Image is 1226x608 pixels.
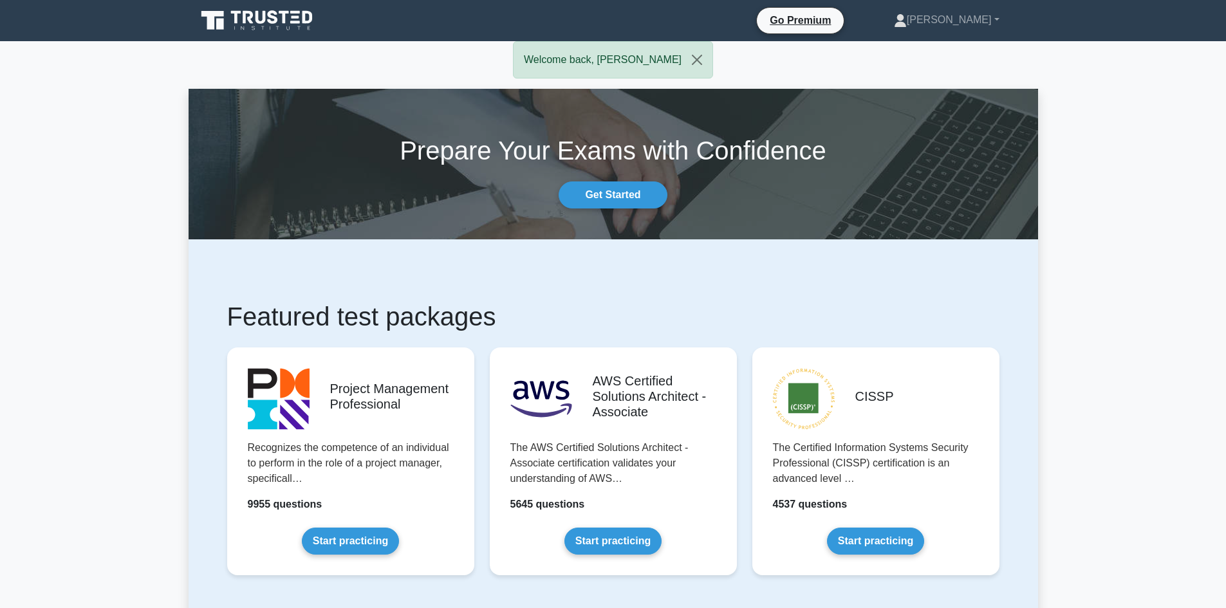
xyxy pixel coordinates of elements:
[513,41,713,78] div: Welcome back, [PERSON_NAME]
[827,528,924,555] a: Start practicing
[564,528,662,555] a: Start practicing
[682,42,712,78] button: Close
[189,135,1038,166] h1: Prepare Your Exams with Confidence
[762,12,839,28] a: Go Premium
[559,181,667,208] a: Get Started
[302,528,399,555] a: Start practicing
[863,7,1030,33] a: [PERSON_NAME]
[227,301,999,332] h1: Featured test packages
